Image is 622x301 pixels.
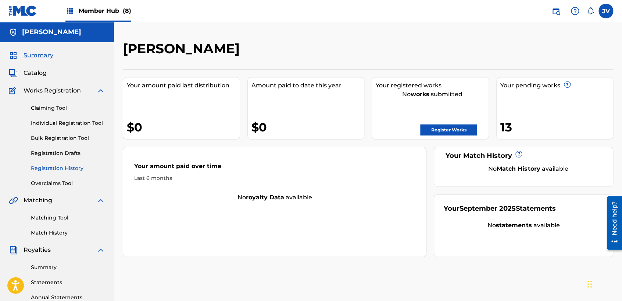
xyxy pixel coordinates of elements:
[9,6,37,16] img: MLC Logo
[24,86,81,95] span: Works Registration
[31,179,105,187] a: Overclaims Tool
[9,196,18,205] img: Matching
[31,279,105,286] a: Statements
[31,134,105,142] a: Bulk Registration Tool
[587,7,594,15] div: Notifications
[246,194,284,201] strong: royalty data
[31,229,105,237] a: Match History
[24,51,53,60] span: Summary
[500,81,613,90] div: Your pending works
[551,7,560,15] img: search
[564,81,570,87] span: ?
[123,7,131,14] span: (8)
[376,90,489,99] div: No submitted
[127,81,240,90] div: Your amount paid last distribution
[443,221,604,230] div: No available
[22,28,81,36] h5: Josue Balderrama Carreño
[9,69,47,77] a: CatalogCatalog
[459,204,515,213] span: September 2025
[443,151,604,161] div: Your Match History
[96,196,105,205] img: expand
[9,69,18,77] img: Catalog
[497,165,540,172] strong: Match History
[134,162,415,174] div: Your amount paid over time
[500,119,613,135] div: 13
[453,164,604,173] div: No available
[96,246,105,254] img: expand
[9,86,18,95] img: Works Registration
[251,81,364,90] div: Amount paid to date this year
[96,86,105,95] img: expand
[65,7,74,15] img: Top Rightsholders
[420,124,477,135] a: Register Works
[123,40,243,57] h2: [PERSON_NAME]
[24,69,47,77] span: Catalog
[410,91,429,98] strong: works
[134,174,415,182] div: Last 6 months
[31,264,105,271] a: Summary
[31,119,105,127] a: Individual Registration Tool
[31,149,105,157] a: Registration Drafts
[79,7,131,15] span: Member Hub
[585,266,622,301] div: Widget de chat
[587,273,592,295] div: Arrastrar
[31,104,105,112] a: Claiming Tool
[31,214,105,222] a: Matching Tool
[123,193,426,202] div: No available
[548,4,563,18] a: Public Search
[127,119,240,135] div: $0
[251,119,364,135] div: $0
[516,151,522,157] span: ?
[24,196,52,205] span: Matching
[9,51,18,60] img: Summary
[9,246,18,254] img: Royalties
[568,4,582,18] div: Help
[376,81,489,90] div: Your registered works
[9,51,53,60] a: SummarySummary
[24,246,51,254] span: Royalties
[31,164,105,172] a: Registration History
[585,266,622,301] iframe: Chat Widget
[9,28,18,37] img: Accounts
[598,4,613,18] div: User Menu
[601,193,622,253] iframe: Resource Center
[571,7,579,15] img: help
[443,204,555,214] div: Your Statements
[496,222,532,229] strong: statements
